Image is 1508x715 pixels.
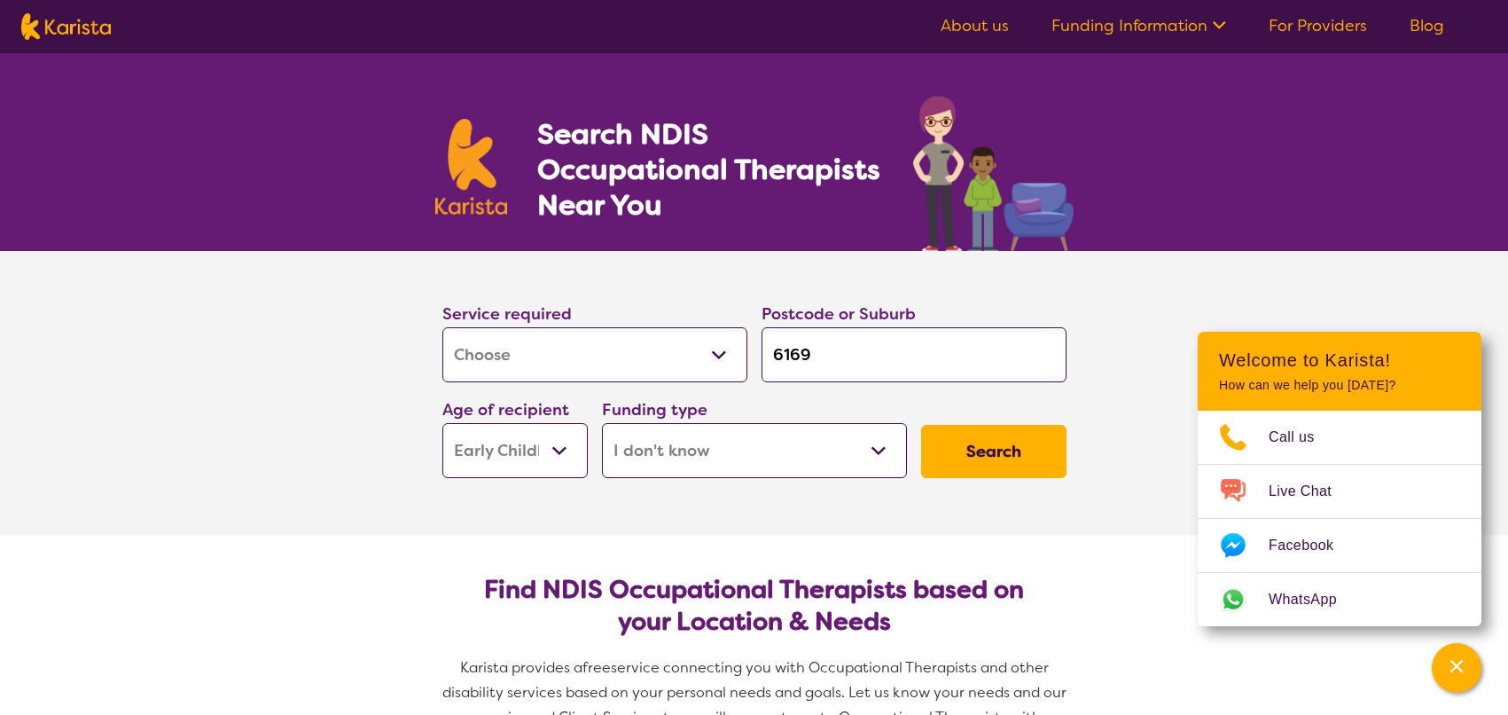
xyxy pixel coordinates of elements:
[1219,350,1460,371] h2: Welcome to Karista!
[1198,573,1481,626] a: Web link opens in a new tab.
[921,425,1067,478] button: Search
[913,96,1074,251] img: occupational-therapy
[1269,586,1358,613] span: WhatsApp
[435,119,508,215] img: Karista logo
[460,658,582,677] span: Karista provides a
[1269,478,1353,505] span: Live Chat
[1410,15,1444,36] a: Blog
[1198,411,1481,626] ul: Choose channel
[457,574,1052,638] h2: Find NDIS Occupational Therapists based on your Location & Needs
[21,13,111,40] img: Karista logo
[762,327,1067,382] input: Type
[442,303,572,325] label: Service required
[582,658,611,677] span: free
[1198,332,1481,626] div: Channel Menu
[941,15,1009,36] a: About us
[1269,424,1336,451] span: Call us
[602,399,707,420] label: Funding type
[762,303,916,325] label: Postcode or Suburb
[1269,15,1367,36] a: For Providers
[1051,15,1226,36] a: Funding Information
[442,399,569,420] label: Age of recipient
[1219,378,1460,393] p: How can we help you [DATE]?
[1432,643,1481,693] button: Channel Menu
[1269,532,1355,559] span: Facebook
[537,116,882,223] h1: Search NDIS Occupational Therapists Near You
